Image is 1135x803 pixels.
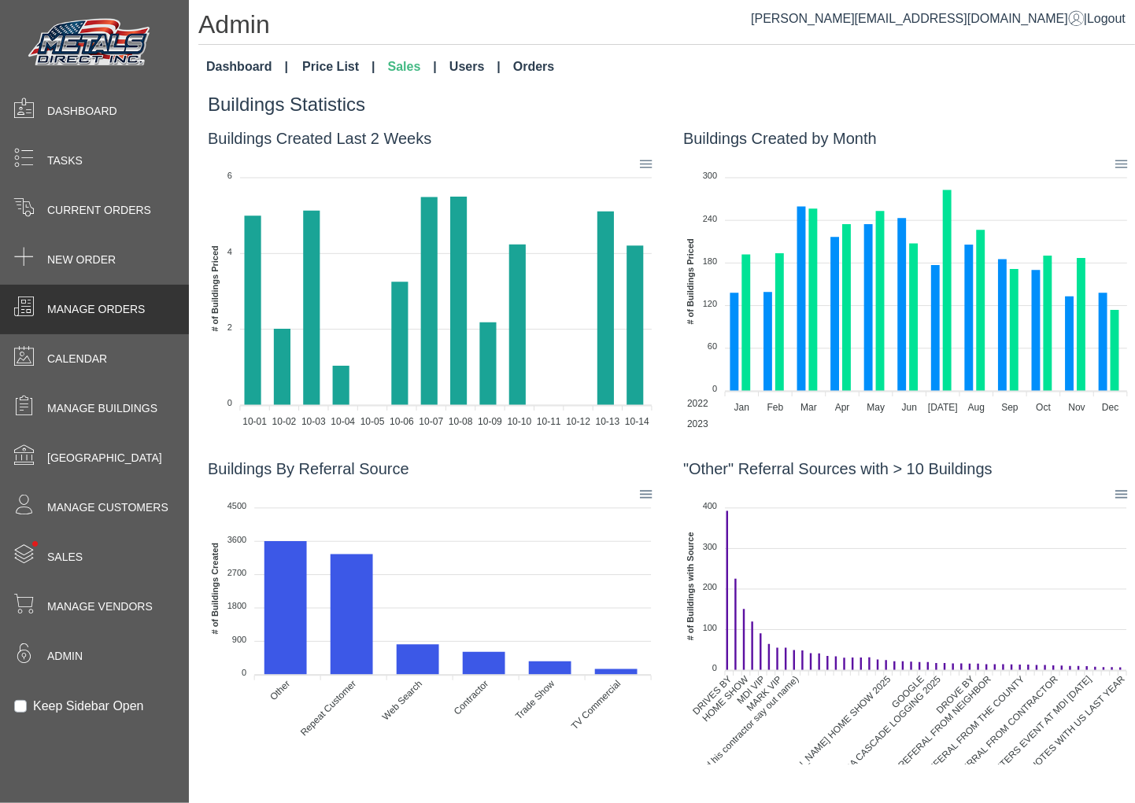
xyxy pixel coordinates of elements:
[902,402,917,413] tspan: Jun
[210,543,220,635] text: # of Buildings Created
[703,623,717,632] tspan: 100
[1036,402,1051,413] tspan: Oct
[200,51,294,83] a: Dashboard
[890,674,927,711] tspan: GOOGLE
[210,245,220,331] text: # of Buildings Priced
[566,416,590,427] tspan: 10-12
[712,664,717,673] tspan: 0
[296,51,382,83] a: Price List
[227,171,232,180] tspan: 6
[15,518,55,569] span: •
[712,385,717,394] tspan: 0
[449,416,473,427] tspan: 10-08
[537,416,561,427] tspan: 10-11
[1087,12,1126,25] span: Logout
[33,697,144,716] label: Keep Sidebar Open
[360,416,385,427] tspan: 10-05
[47,450,162,466] span: [GEOGRAPHIC_DATA]
[1102,402,1118,413] tspan: Dec
[47,499,168,516] span: Manage Customers
[675,398,708,409] span: 2022
[701,673,752,724] tspan: HOME SHOW
[745,674,784,713] tspan: MARK VIP
[675,418,708,429] span: 2023
[703,501,717,510] tspan: 400
[242,668,246,677] tspan: 0
[47,103,117,120] span: Dashboard
[514,678,558,722] tspan: Trade Show
[380,678,424,722] tspan: Web Search
[690,674,734,717] tspan: DRIVES BY
[208,459,660,478] h5: Buildings By Referral Source
[703,542,717,551] tspan: 300
[47,549,83,565] span: Sales
[734,402,749,413] tspan: Jan
[232,635,246,644] tspan: 900
[683,459,1135,478] h5: "Other" Referral Sources with > 10 Buildings
[227,535,246,544] tspan: 3600
[419,416,443,427] tspan: 10-07
[570,678,623,731] tspan: TV Commercial
[922,674,1027,779] tspan: REFERAL FROM THE COUNTY
[24,14,157,72] img: Metals Direct Inc Logo
[47,599,153,615] span: Manage Vendors
[47,648,83,665] span: Admin
[979,674,1094,789] tspan: GREETERS EVENT AT MDI [DATE]
[703,214,717,223] tspan: 240
[683,129,1135,148] h5: Buildings Created by Month
[198,9,1135,45] h1: Admin
[227,602,246,611] tspan: 1800
[735,674,767,706] tspan: MDI VIP
[708,342,717,352] tspan: 60
[301,416,326,427] tspan: 10-03
[769,673,893,797] tspan: [PERSON_NAME] HOME SHOW 2025
[227,399,232,408] tspan: 0
[1114,156,1127,169] div: Menu
[382,51,443,83] a: Sales
[47,301,145,318] span: Manage Orders
[478,416,502,427] tspan: 10-09
[638,485,652,499] div: Menu
[208,94,1135,116] h4: Buildings Statistics
[298,678,358,738] tspan: Repeat Customer
[835,402,850,413] tspan: Apr
[242,416,267,427] tspan: 10-01
[703,171,717,181] tspan: 300
[625,416,649,427] tspan: 10-14
[508,416,532,427] tspan: 10-10
[1068,402,1085,413] tspan: Nov
[767,402,784,413] tspan: Feb
[227,322,232,332] tspan: 2
[897,673,994,771] tspan: REFERAL FROM NEIGHBOR
[827,673,944,790] tspan: SIERRA CASCADE LOGGING 2025
[47,351,107,367] span: Calendar
[934,674,977,716] tspan: DROVE BY
[208,129,660,148] h5: Buildings Created Last 2 Weeks
[1114,485,1127,499] div: Menu
[703,582,717,591] tspan: 200
[331,416,355,427] tspan: 10-04
[47,153,83,169] span: Tasks
[47,252,116,268] span: New Order
[390,416,414,427] tspan: 10-06
[703,299,717,308] tspan: 120
[703,256,717,266] tspan: 180
[947,673,1060,786] tspan: REFERRAL FROM CONTRACTOR
[928,402,958,413] tspan: [DATE]
[443,51,507,83] a: Users
[686,238,695,324] text: # of Buildings Priced
[968,402,985,413] tspan: Aug
[227,247,232,256] tspan: 4
[268,678,292,702] tspan: Other
[751,9,1126,28] div: |
[638,156,652,169] div: Menu
[227,568,246,577] tspan: 2700
[272,416,297,427] tspan: 10-02
[227,501,246,510] tspan: 4500
[47,400,157,417] span: Manage Buildings
[596,416,620,427] tspan: 10-13
[751,12,1084,25] a: [PERSON_NAME][EMAIL_ADDRESS][DOMAIN_NAME]
[507,51,560,83] a: Orders
[686,532,695,640] text: # of Buildings with Source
